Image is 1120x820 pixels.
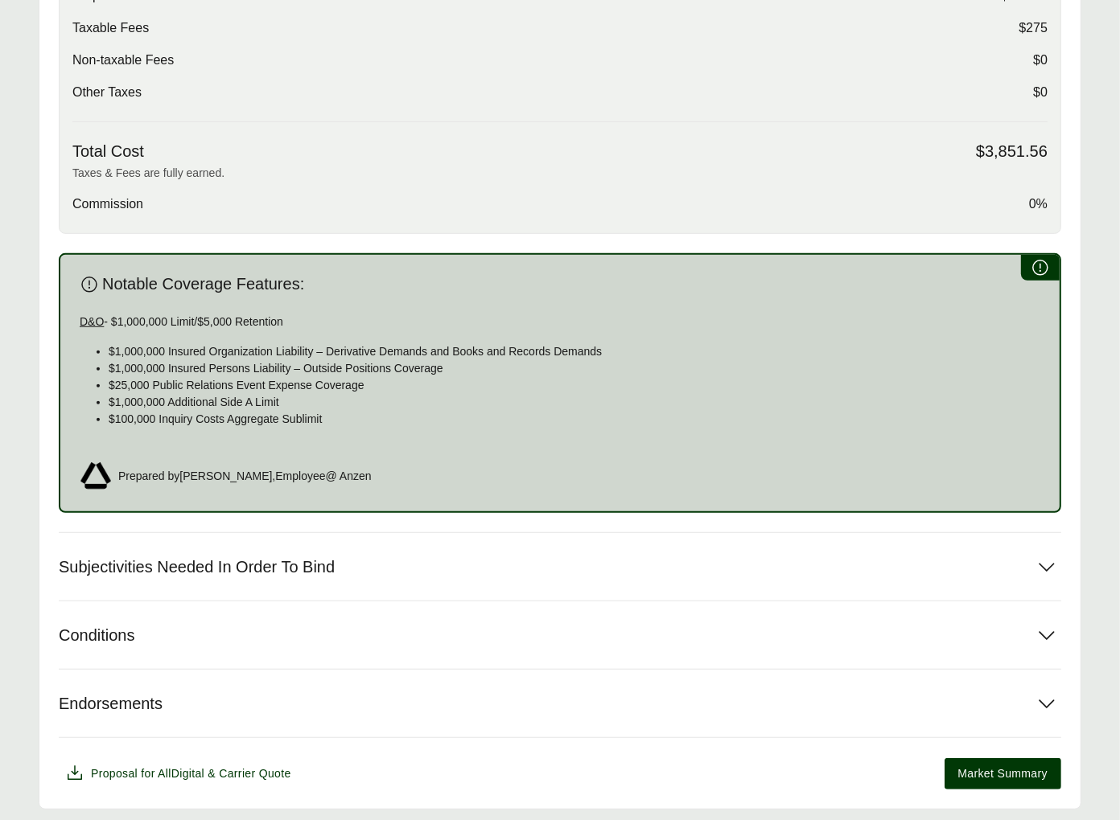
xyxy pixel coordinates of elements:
span: Notable Coverage Features: [102,274,304,294]
span: Total Cost [72,141,144,162]
p: $1,000,000 Insured Organization Liability – Derivative Demands and Books and Records Demands [109,343,1040,360]
button: Subjectivities Needed In Order To Bind [59,533,1061,601]
span: $0 [1033,83,1048,102]
span: Conditions [59,625,135,646]
button: Market Summary [945,758,1061,789]
span: Other Taxes [72,83,142,102]
span: $3,851.56 [976,141,1048,162]
span: Market Summary [958,765,1048,782]
span: Taxable Fees [72,18,149,38]
p: $100,000 Inquiry Costs Aggregate Sublimit [109,411,1040,428]
span: Prepared by [PERSON_NAME] , Employee @ Anzen [118,468,372,485]
span: AllDigital [158,767,204,780]
span: $275 [1019,18,1048,38]
span: 0% [1029,195,1048,214]
u: D&O [80,315,104,328]
span: Commission [72,195,143,214]
button: Endorsements [59,670,1061,737]
p: $1,000,000 Insured Persons Liability – Outside Positions Coverage [109,360,1040,377]
span: Non-taxable Fees [72,51,174,70]
span: Subjectivities Needed In Order To Bind [59,557,335,577]
p: - $1,000,000 Limit/$5,000 Retention [80,314,1040,330]
span: Endorsements [59,694,163,714]
span: & Carrier Quote [208,767,290,780]
span: Proposal for [91,765,291,782]
p: $1,000,000 Additional Side A Limit [109,394,1040,411]
span: $0 [1033,51,1048,70]
p: Taxes & Fees are fully earned. [72,165,1048,182]
button: Conditions [59,601,1061,669]
button: Proposal for AllDigital & Carrier Quote [59,757,298,789]
p: $25,000 Public Relations Event Expense Coverage [109,377,1040,394]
